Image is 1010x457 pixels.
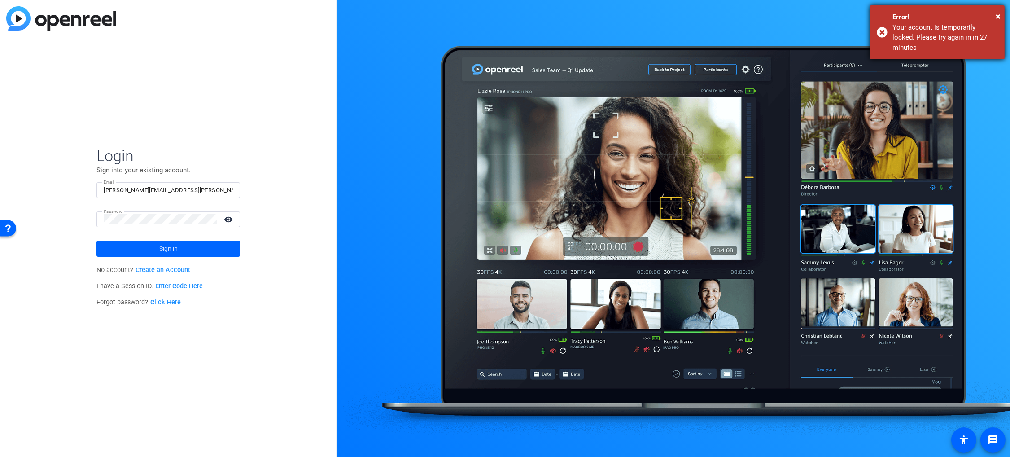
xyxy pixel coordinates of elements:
img: blue-gradient.svg [6,6,116,31]
input: Enter Email Address [104,185,233,196]
button: Sign in [96,241,240,257]
span: Sign in [159,237,178,260]
mat-icon: visibility [219,213,240,226]
mat-icon: message [988,435,998,445]
span: Login [96,146,240,165]
mat-label: Password [104,209,123,214]
div: Error! [892,12,998,22]
mat-label: Email [104,180,115,185]
a: Enter Code Here [155,282,203,290]
mat-icon: accessibility [958,435,969,445]
span: I have a Session ID. [96,282,203,290]
a: Click Here [150,299,181,306]
span: No account? [96,266,190,274]
button: Close [996,9,1001,23]
span: Forgot password? [96,299,181,306]
a: Create an Account [136,266,190,274]
p: Sign into your existing account. [96,165,240,175]
span: × [996,11,1001,22]
div: Your account is temporarily locked. Please try again in in 27 minutes [892,22,998,53]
